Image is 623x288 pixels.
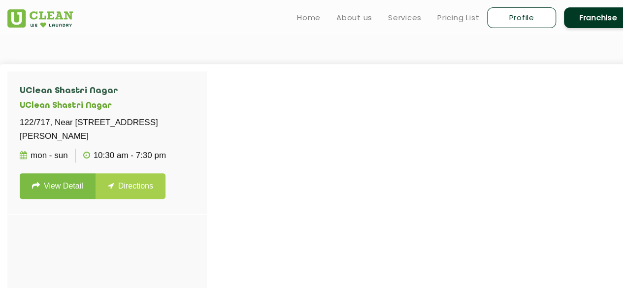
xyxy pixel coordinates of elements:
[297,12,321,24] a: Home
[96,173,165,199] a: Directions
[487,7,556,28] a: Profile
[20,86,195,96] h4: UClean Shastri Nagar
[20,173,96,199] a: View Detail
[437,12,479,24] a: Pricing List
[336,12,372,24] a: About us
[7,9,73,28] img: UClean Laundry and Dry Cleaning
[83,149,166,162] p: 10:30 AM - 7:30 PM
[20,149,68,162] p: Mon - Sun
[388,12,422,24] a: Services
[20,116,195,143] p: 122/717, Near [STREET_ADDRESS][PERSON_NAME]
[20,101,195,111] h5: UClean Shastri Nagar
